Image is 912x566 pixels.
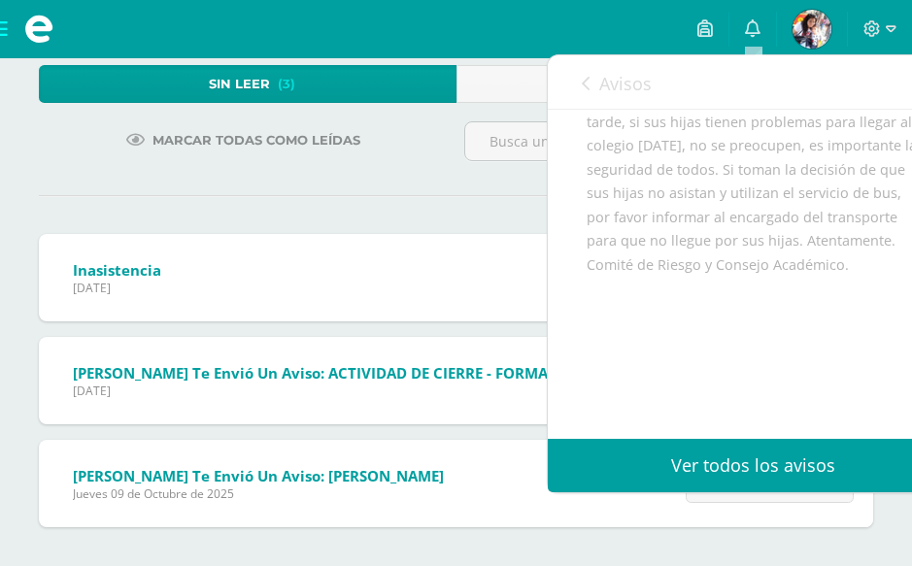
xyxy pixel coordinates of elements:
[793,10,831,49] img: 0321528fdb858f2774fb71bada63fc7e.png
[152,122,360,158] span: Marcar todas como leídas
[73,280,161,296] span: [DATE]
[599,72,652,95] span: Avisos
[209,66,270,102] span: Sin leer
[73,363,752,383] span: [PERSON_NAME] te envió un aviso: ACTIVIDAD DE CIERRE - FORMACIÓN [DEMOGRAPHIC_DATA]
[102,121,385,159] a: Marcar todas como leídas
[73,383,752,399] span: [DATE]
[465,122,873,160] input: Busca una notificación aquí
[73,485,444,502] span: Jueves 09 de Octubre de 2025
[278,66,295,102] span: (3)
[73,260,161,280] span: Inasistencia
[39,65,456,103] a: Sin leer(3)
[73,466,444,485] span: [PERSON_NAME] te envió un aviso: [PERSON_NAME]
[456,65,874,103] a: Leídos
